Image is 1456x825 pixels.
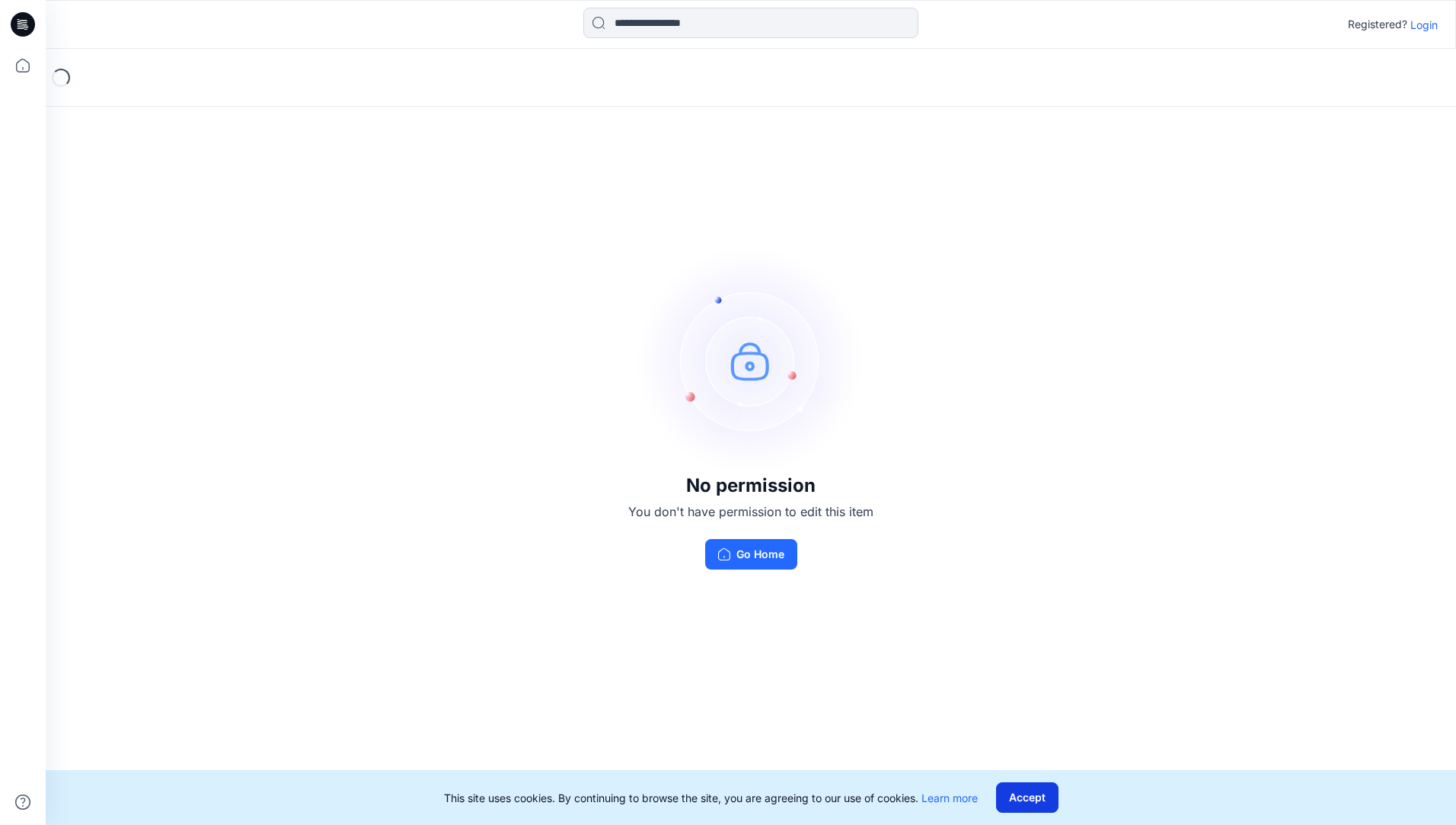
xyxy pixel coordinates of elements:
h3: No permission [628,475,873,496]
p: Login [1410,17,1438,33]
button: Go Home [705,539,797,570]
p: You don't have permission to edit this item [628,502,873,521]
p: Registered? [1348,15,1407,34]
a: Learn more [921,791,978,804]
button: Accept [996,782,1058,813]
img: no-perm.svg [637,246,865,475]
p: This site uses cookies. By continuing to browse the site, you are agreeing to our use of cookies. [444,790,978,806]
